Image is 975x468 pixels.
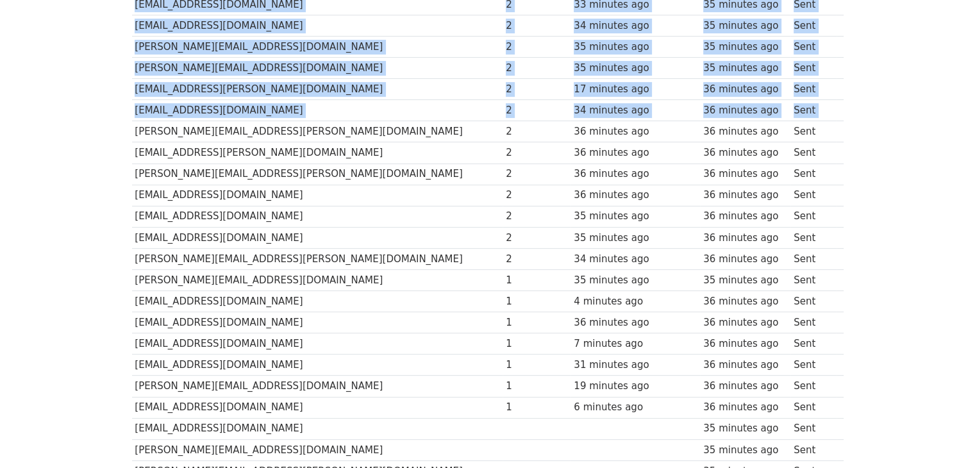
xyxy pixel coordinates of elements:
div: 1 [506,337,568,351]
td: Sent [790,227,837,248]
div: 2 [506,167,568,181]
td: Sent [790,121,837,142]
div: 36 minutes ago [703,82,787,97]
td: [EMAIL_ADDRESS][DOMAIN_NAME] [132,312,503,333]
td: [EMAIL_ADDRESS][DOMAIN_NAME] [132,355,503,376]
td: [PERSON_NAME][EMAIL_ADDRESS][DOMAIN_NAME] [132,269,503,290]
td: [PERSON_NAME][EMAIL_ADDRESS][PERSON_NAME][DOMAIN_NAME] [132,121,503,142]
td: [EMAIL_ADDRESS][DOMAIN_NAME] [132,100,503,121]
td: [PERSON_NAME][EMAIL_ADDRESS][DOMAIN_NAME] [132,439,503,460]
td: Sent [790,248,837,269]
div: 35 minutes ago [574,273,697,288]
td: Sent [790,291,837,312]
td: Sent [790,312,837,333]
td: Sent [790,79,837,100]
td: [PERSON_NAME][EMAIL_ADDRESS][PERSON_NAME][DOMAIN_NAME] [132,163,503,185]
td: [EMAIL_ADDRESS][DOMAIN_NAME] [132,333,503,355]
div: 2 [506,231,568,246]
div: 2 [506,188,568,203]
div: 2 [506,19,568,33]
div: 36 minutes ago [703,188,787,203]
td: Sent [790,269,837,290]
td: [PERSON_NAME][EMAIL_ADDRESS][DOMAIN_NAME] [132,36,503,57]
td: [PERSON_NAME][EMAIL_ADDRESS][DOMAIN_NAME] [132,58,503,79]
div: 2 [506,40,568,54]
td: [EMAIL_ADDRESS][DOMAIN_NAME] [132,15,503,36]
td: [PERSON_NAME][EMAIL_ADDRESS][DOMAIN_NAME] [132,376,503,397]
div: 36 minutes ago [703,124,787,139]
div: 36 minutes ago [574,315,697,330]
div: 1 [506,273,568,288]
div: 36 minutes ago [703,167,787,181]
td: Sent [790,418,837,439]
div: 36 minutes ago [703,209,787,224]
div: 2 [506,61,568,76]
div: 31 minutes ago [574,358,697,372]
td: [EMAIL_ADDRESS][PERSON_NAME][DOMAIN_NAME] [132,79,503,100]
div: 36 minutes ago [703,231,787,246]
div: 36 minutes ago [574,188,697,203]
td: [EMAIL_ADDRESS][DOMAIN_NAME] [132,227,503,248]
td: [EMAIL_ADDRESS][DOMAIN_NAME] [132,206,503,227]
td: Sent [790,163,837,185]
td: Sent [790,185,837,206]
div: 35 minutes ago [574,61,697,76]
div: 36 minutes ago [574,146,697,160]
div: 1 [506,315,568,330]
div: 35 minutes ago [703,443,787,458]
div: 2 [506,209,568,224]
div: 17 minutes ago [574,82,697,97]
td: Sent [790,36,837,57]
div: 36 minutes ago [703,337,787,351]
div: 36 minutes ago [703,146,787,160]
div: 36 minutes ago [703,400,787,415]
div: 35 minutes ago [574,40,697,54]
div: 1 [506,400,568,415]
div: 35 minutes ago [574,209,697,224]
td: [EMAIL_ADDRESS][DOMAIN_NAME] [132,418,503,439]
td: [EMAIL_ADDRESS][DOMAIN_NAME] [132,291,503,312]
div: 19 minutes ago [574,379,697,394]
div: 36 minutes ago [574,167,697,181]
div: 36 minutes ago [574,124,697,139]
div: 36 minutes ago [703,294,787,309]
td: Sent [790,397,837,418]
div: 36 minutes ago [703,315,787,330]
div: 2 [506,124,568,139]
div: 36 minutes ago [703,358,787,372]
div: 6 minutes ago [574,400,697,415]
td: Sent [790,439,837,460]
td: [EMAIL_ADDRESS][PERSON_NAME][DOMAIN_NAME] [132,142,503,163]
div: 36 minutes ago [703,252,787,267]
div: 36 minutes ago [703,103,787,118]
div: 2 [506,103,568,118]
div: 1 [506,294,568,309]
iframe: Chat Widget [911,406,975,468]
td: Sent [790,355,837,376]
td: [EMAIL_ADDRESS][DOMAIN_NAME] [132,185,503,206]
td: Sent [790,100,837,121]
td: Sent [790,333,837,355]
div: 35 minutes ago [703,61,787,76]
div: 35 minutes ago [703,40,787,54]
td: Sent [790,142,837,163]
div: 35 minutes ago [703,421,787,436]
td: Sent [790,58,837,79]
div: 1 [506,379,568,394]
div: 35 minutes ago [574,231,697,246]
td: [PERSON_NAME][EMAIL_ADDRESS][PERSON_NAME][DOMAIN_NAME] [132,248,503,269]
div: 36 minutes ago [703,379,787,394]
td: Sent [790,15,837,36]
div: 34 minutes ago [574,252,697,267]
div: 2 [506,252,568,267]
div: 2 [506,82,568,97]
td: [EMAIL_ADDRESS][DOMAIN_NAME] [132,397,503,418]
div: 4 minutes ago [574,294,697,309]
td: Sent [790,376,837,397]
div: 35 minutes ago [703,273,787,288]
div: 2 [506,146,568,160]
div: 35 minutes ago [703,19,787,33]
td: Sent [790,206,837,227]
div: 34 minutes ago [574,103,697,118]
